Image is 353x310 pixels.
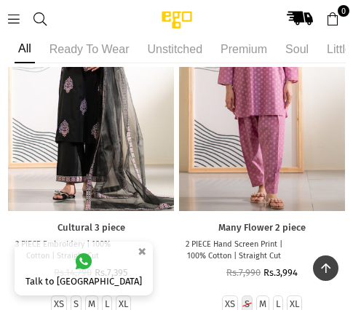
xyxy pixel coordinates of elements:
a: Many Flower 2 piece [179,222,345,234]
p: 2 PIECE Hand Screen Print | 100% Cotton | Straight Cut [179,239,288,263]
a: Cultural 3 piece [8,222,174,234]
a: Menu [1,12,27,23]
span: Rs.3,994 [263,267,298,278]
p: 3 PIECE Embroidery | 100% Cotton | Straight Cut [8,239,117,263]
li: Unstitched [143,36,206,63]
li: All [15,36,35,63]
span: 0 [338,5,349,17]
button: × [133,239,151,263]
a: Search [27,12,53,23]
a: 0 [320,5,346,31]
span: Rs.7,990 [226,267,261,278]
a: Talk to [GEOGRAPHIC_DATA] [15,242,153,295]
img: Ego [133,9,221,30]
li: Ready to wear [46,36,133,63]
li: Soul [282,36,312,63]
li: Premium [217,36,271,63]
